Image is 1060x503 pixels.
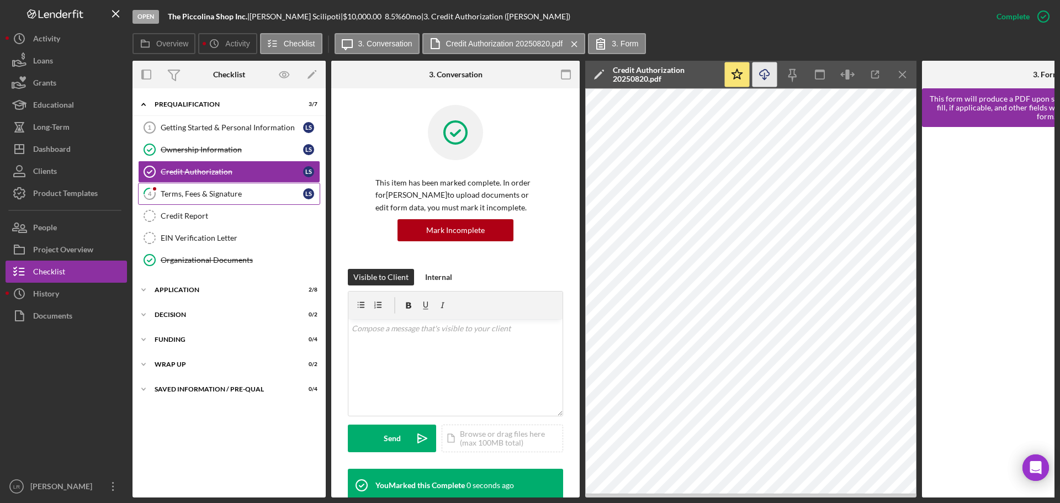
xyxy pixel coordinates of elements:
[985,6,1054,28] button: Complete
[421,12,570,21] div: | 3. Credit Authorization ([PERSON_NAME])
[425,269,452,285] div: Internal
[397,219,513,241] button: Mark Incomplete
[161,189,303,198] div: Terms, Fees & Signature
[13,484,20,490] text: LR
[358,39,412,48] label: 3. Conversation
[148,190,152,197] tspan: 4
[138,249,320,271] a: Organizational Documents
[284,39,315,48] label: Checklist
[155,336,290,343] div: Funding
[155,311,290,318] div: Decision
[303,188,314,199] div: L S
[353,269,409,285] div: Visible to Client
[343,12,385,21] div: $10,000.00
[260,33,322,54] button: Checklist
[298,336,317,343] div: 0 / 4
[298,386,317,393] div: 0 / 4
[298,101,317,108] div: 3 / 7
[168,12,247,21] b: The Piccolina Shop Inc.
[28,475,99,500] div: [PERSON_NAME]
[6,475,127,497] button: LR[PERSON_NAME]
[155,287,290,293] div: Application
[348,425,436,452] button: Send
[213,70,245,79] div: Checklist
[161,123,303,132] div: Getting Started & Personal Information
[155,101,290,108] div: PreQualification
[446,39,563,48] label: Credit Authorization 20250820.pdf
[138,139,320,161] a: Ownership InformationLS
[426,219,485,241] div: Mark Incomplete
[168,12,250,21] div: |
[138,117,320,139] a: 1Getting Started & Personal InformationLS
[250,12,343,21] div: [PERSON_NAME] Scilipoti |
[198,33,257,54] button: Activity
[1033,70,1059,79] div: 3. Form
[132,33,195,54] button: Overview
[335,33,420,54] button: 3. Conversation
[375,177,536,214] p: This item has been marked complete. In order for [PERSON_NAME] to upload documents or edit form d...
[588,33,645,54] button: 3. Form
[385,12,401,21] div: 8.5 %
[155,386,290,393] div: Saved Information / Pre-Qual
[303,122,314,133] div: L S
[997,6,1030,28] div: Complete
[612,39,638,48] label: 3. Form
[613,66,718,83] div: Credit Authorization 20250820.pdf
[161,167,303,176] div: Credit Authorization
[138,183,320,205] a: 4Terms, Fees & SignatureLS
[422,33,586,54] button: Credit Authorization 20250820.pdf
[467,481,514,490] time: 2025-08-20 21:57
[298,287,317,293] div: 2 / 8
[298,311,317,318] div: 0 / 2
[420,269,458,285] button: Internal
[1022,454,1049,481] div: Open Intercom Messenger
[161,211,320,220] div: Credit Report
[303,144,314,155] div: L S
[429,70,483,79] div: 3. Conversation
[225,39,250,48] label: Activity
[161,256,320,264] div: Organizational Documents
[148,124,151,131] tspan: 1
[155,361,290,368] div: Wrap up
[401,12,421,21] div: 60 mo
[156,39,188,48] label: Overview
[138,227,320,249] a: EIN Verification Letter
[298,361,317,368] div: 0 / 2
[138,205,320,227] a: Credit Report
